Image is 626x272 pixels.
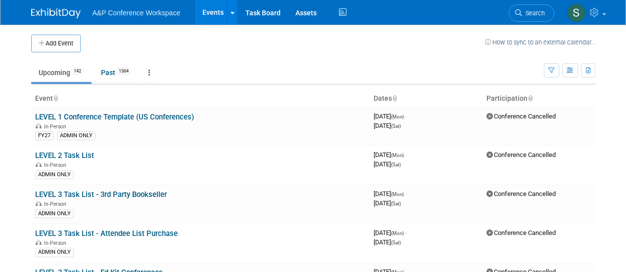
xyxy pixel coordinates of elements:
div: ADMIN ONLY [35,170,74,179]
a: Search [509,4,554,22]
span: Conference Cancelled [486,190,556,197]
a: LEVEL 3 Task List - 3rd Party Bookseller [35,190,167,199]
img: In-Person Event [36,123,42,128]
span: - [405,229,407,236]
span: - [405,190,407,197]
span: Conference Cancelled [486,151,556,158]
span: [DATE] [374,238,401,246]
span: (Mon) [391,114,404,119]
span: [DATE] [374,199,401,207]
a: Sort by Event Name [53,94,58,102]
span: Conference Cancelled [486,113,556,120]
a: Upcoming142 [31,63,92,82]
span: In-Person [44,240,69,246]
th: Dates [370,90,482,107]
span: - [405,151,407,158]
a: Sort by Start Date [392,94,397,102]
div: ADMIN ONLY [35,209,74,218]
div: ADMIN ONLY [57,131,96,140]
img: Sydney Williams [567,3,586,22]
a: LEVEL 3 Task List - Attendee List Purchase [35,229,178,238]
span: (Mon) [391,231,404,236]
div: ADMIN ONLY [35,248,74,257]
span: 1364 [116,68,132,75]
span: Conference Cancelled [486,229,556,236]
img: In-Person Event [36,162,42,167]
a: LEVEL 2 Task List [35,151,94,160]
span: (Mon) [391,192,404,197]
span: In-Person [44,201,69,207]
span: A&P Conference Workspace [93,9,181,17]
span: In-Person [44,162,69,168]
span: [DATE] [374,122,401,129]
span: [DATE] [374,151,407,158]
button: Add Event [31,35,81,52]
span: (Mon) [391,153,404,158]
span: (Sat) [391,162,401,167]
span: - [405,113,407,120]
span: In-Person [44,123,69,130]
img: ExhibitDay [31,8,81,18]
span: Search [522,9,545,17]
span: [DATE] [374,190,407,197]
span: (Sat) [391,123,401,129]
span: [DATE] [374,113,407,120]
img: In-Person Event [36,201,42,206]
a: How to sync to an external calendar... [485,39,595,46]
span: [DATE] [374,160,401,168]
span: (Sat) [391,201,401,206]
a: LEVEL 1 Conference Template (US Conferences) [35,113,194,121]
a: Past1364 [94,63,139,82]
span: [DATE] [374,229,407,236]
th: Event [31,90,370,107]
img: In-Person Event [36,240,42,245]
span: (Sat) [391,240,401,245]
a: Sort by Participation Type [528,94,532,102]
span: 142 [71,68,84,75]
div: FY27 [35,131,53,140]
th: Participation [482,90,595,107]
